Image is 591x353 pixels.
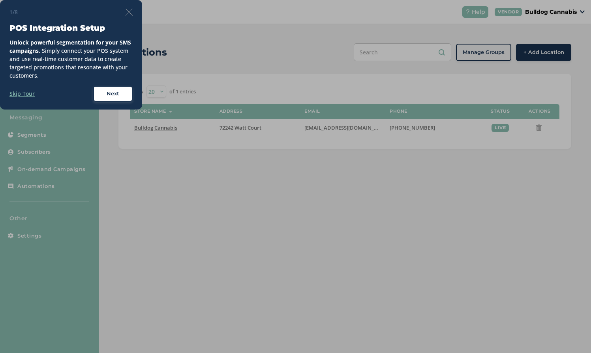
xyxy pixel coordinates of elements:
button: Next [93,86,133,102]
label: Skip Tour [9,89,35,98]
img: icon-close-thin-accent-606ae9a3.svg [126,9,133,16]
span: 1/8 [9,8,18,16]
strong: Unlock powerful segmentation for your SMS campaigns [9,39,131,54]
div: . Simply connect your POS system and use real-time customer data to create targeted promotions th... [9,38,133,80]
span: Next [107,90,119,98]
h3: POS Integration Setup [9,22,133,33]
iframe: Chat Widget [552,315,591,353]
